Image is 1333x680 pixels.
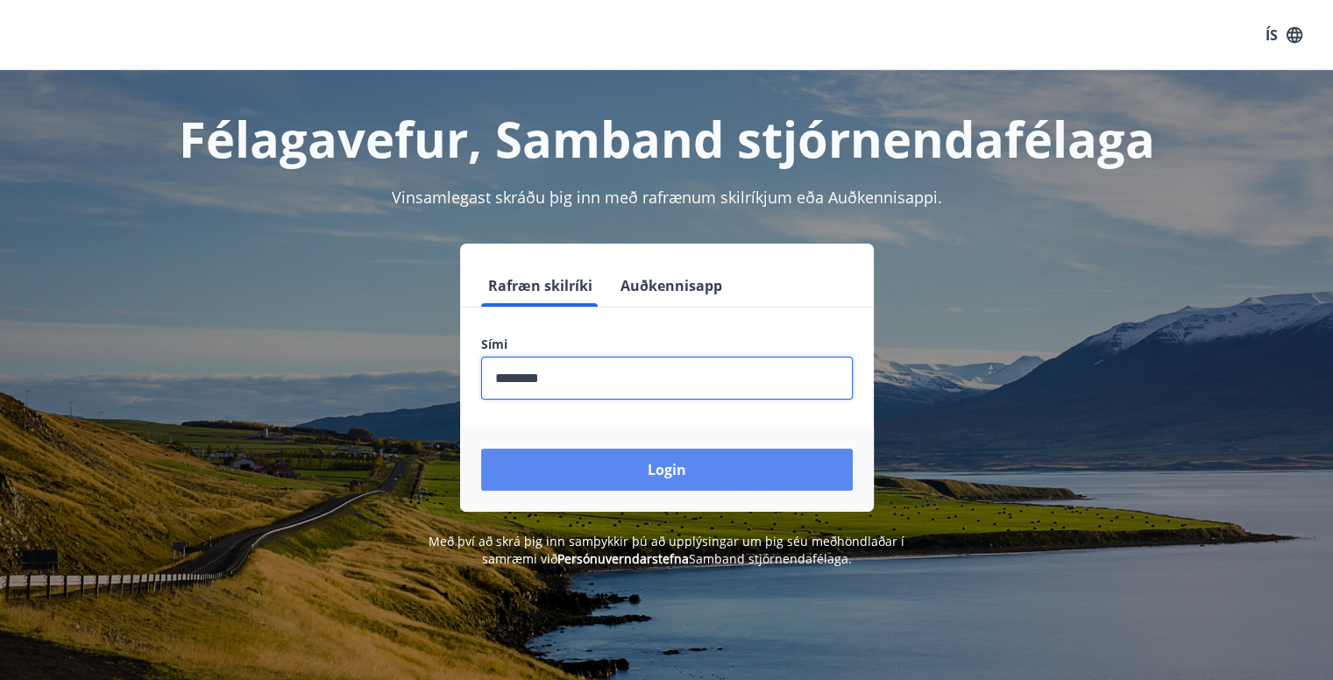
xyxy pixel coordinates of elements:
button: Auðkennisapp [613,265,729,307]
button: ÍS [1256,19,1312,51]
h1: Félagavefur, Samband stjórnendafélaga [57,105,1277,172]
button: Login [481,449,853,491]
a: Persónuverndarstefna [557,550,689,567]
label: Sími [481,336,853,353]
span: Vinsamlegast skráðu þig inn með rafrænum skilríkjum eða Auðkennisappi. [392,187,942,208]
button: Rafræn skilríki [481,265,599,307]
span: Með því að skrá þig inn samþykkir þú að upplýsingar um þig séu meðhöndlaðar í samræmi við Samband... [429,533,904,567]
